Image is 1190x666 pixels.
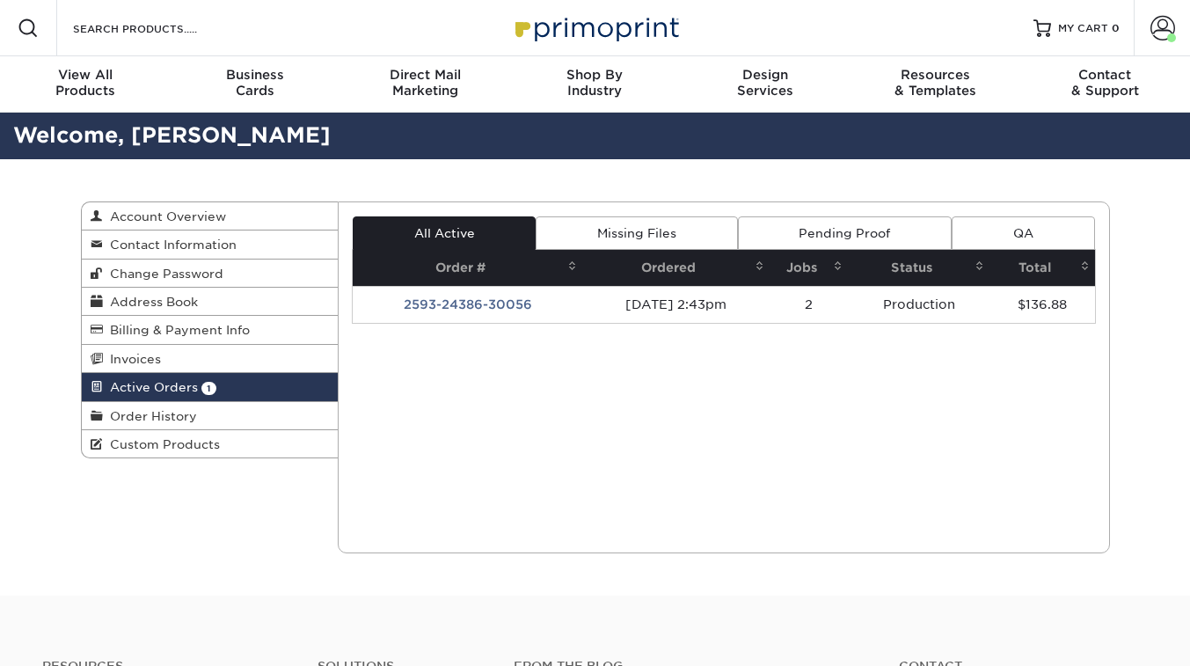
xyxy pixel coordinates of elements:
[770,250,849,286] th: Jobs
[510,56,680,113] a: Shop ByIndustry
[170,56,339,113] a: BusinessCards
[510,67,680,99] div: Industry
[353,216,536,250] a: All Active
[82,288,339,316] a: Address Book
[82,231,339,259] a: Contact Information
[582,286,769,323] td: [DATE] 2:43pm
[536,216,737,250] a: Missing Files
[850,67,1019,83] span: Resources
[850,56,1019,113] a: Resources& Templates
[82,345,339,373] a: Invoices
[353,286,582,323] td: 2593-24386-30056
[680,67,850,83] span: Design
[103,209,226,223] span: Account Overview
[1112,22,1120,34] span: 0
[952,216,1094,250] a: QA
[353,250,582,286] th: Order #
[103,380,198,394] span: Active Orders
[1020,67,1190,83] span: Contact
[103,267,223,281] span: Change Password
[770,286,849,323] td: 2
[848,286,989,323] td: Production
[82,202,339,231] a: Account Overview
[989,286,1095,323] td: $136.88
[738,216,952,250] a: Pending Proof
[82,430,339,457] a: Custom Products
[848,250,989,286] th: Status
[71,18,243,39] input: SEARCH PRODUCTS.....
[1020,67,1190,99] div: & Support
[507,9,683,47] img: Primoprint
[82,316,339,344] a: Billing & Payment Info
[340,67,510,99] div: Marketing
[170,67,339,83] span: Business
[582,250,769,286] th: Ordered
[1058,21,1108,36] span: MY CART
[680,67,850,99] div: Services
[850,67,1019,99] div: & Templates
[103,437,220,451] span: Custom Products
[103,323,250,337] span: Billing & Payment Info
[1020,56,1190,113] a: Contact& Support
[340,56,510,113] a: Direct MailMarketing
[103,238,237,252] span: Contact Information
[103,352,161,366] span: Invoices
[340,67,510,83] span: Direct Mail
[82,373,339,401] a: Active Orders 1
[82,402,339,430] a: Order History
[103,295,198,309] span: Address Book
[680,56,850,113] a: DesignServices
[170,67,339,99] div: Cards
[989,250,1095,286] th: Total
[201,382,216,395] span: 1
[510,67,680,83] span: Shop By
[103,409,197,423] span: Order History
[82,260,339,288] a: Change Password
